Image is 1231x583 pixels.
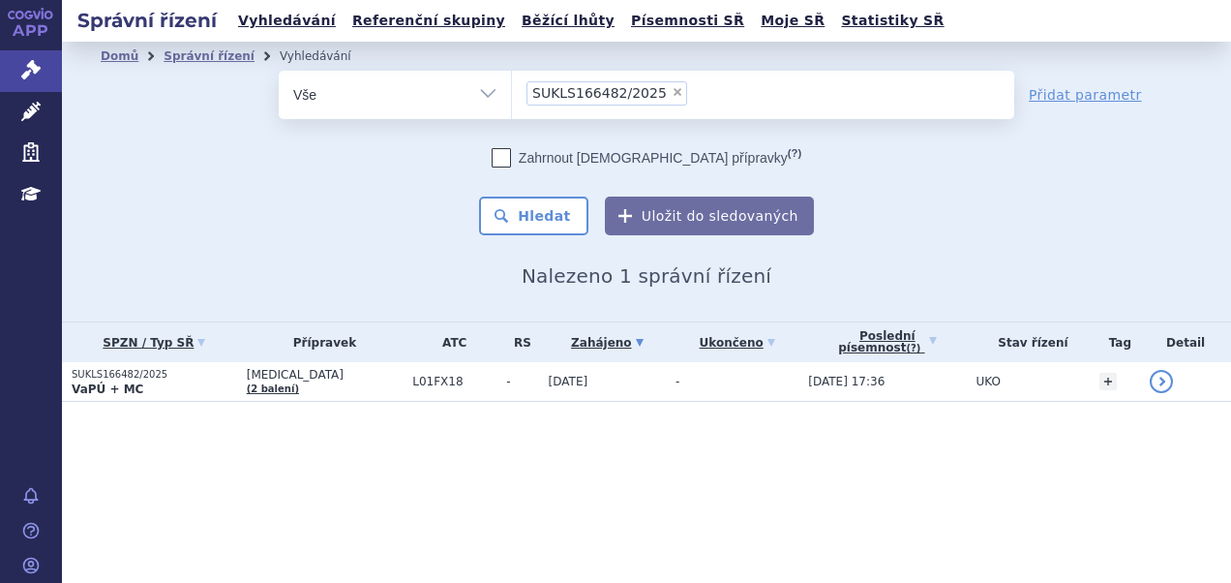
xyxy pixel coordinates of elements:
h2: Správní řízení [62,7,232,34]
span: SUKLS166482/2025 [532,86,667,100]
input: SUKLS166482/2025 [693,80,704,105]
button: Uložit do sledovaných [605,197,814,235]
span: - [506,375,538,388]
a: Ukončeno [676,329,798,356]
a: (2 balení) [247,384,299,394]
p: SUKLS166482/2025 [72,368,237,382]
label: Zahrnout [DEMOGRAPHIC_DATA] přípravky [492,148,801,168]
th: Přípravek [237,322,404,362]
span: UKO [976,375,1000,388]
a: Písemnosti SŘ [625,8,750,34]
a: + [1099,373,1117,390]
button: Hledat [479,197,588,235]
a: SPZN / Typ SŘ [72,329,237,356]
strong: VaPÚ + MC [72,383,143,396]
th: Tag [1090,322,1140,362]
a: Správní řízení [164,49,255,63]
a: Poslednípísemnost(?) [808,322,966,362]
span: Nalezeno 1 správní řízení [522,264,771,288]
th: Stav řízení [966,322,1090,362]
span: × [672,86,683,98]
th: ATC [403,322,496,362]
a: Běžící lhůty [516,8,620,34]
span: [DATE] 17:36 [808,375,885,388]
abbr: (?) [906,343,920,354]
th: Detail [1140,322,1231,362]
a: Vyhledávání [232,8,342,34]
span: L01FX18 [412,375,496,388]
a: Přidat parametr [1029,85,1142,105]
a: Moje SŘ [755,8,830,34]
a: Statistiky SŘ [835,8,949,34]
li: Vyhledávání [280,42,376,71]
a: Zahájeno [549,329,666,356]
span: [DATE] [549,375,588,388]
span: [MEDICAL_DATA] [247,368,404,382]
th: RS [496,322,538,362]
a: Referenční skupiny [346,8,511,34]
span: - [676,375,679,388]
a: detail [1150,370,1173,393]
a: Domů [101,49,138,63]
abbr: (?) [788,147,801,160]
